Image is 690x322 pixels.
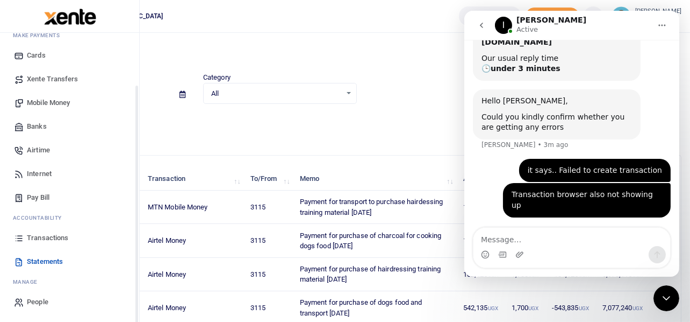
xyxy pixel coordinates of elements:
div: Our usual reply time 🕒 [17,43,168,64]
span: ake Payments [18,31,60,39]
button: Send a message… [184,235,202,253]
a: Transactions [9,226,131,250]
div: Hello [PERSON_NAME],Could you kindly confirm whether you are getting any errors[PERSON_NAME] • 3m... [9,79,176,129]
div: it says.. Failed to create transaction [55,148,206,172]
b: under 3 minutes [26,53,96,62]
td: Payment for purchase of charcoal for cooking dogs food [DATE] [294,224,457,257]
a: Mobile Money [9,91,131,115]
div: Could you kindly confirm whether you are getting any errors [17,101,168,122]
small: UGX [632,305,643,311]
a: UGX 6,814,990 [459,6,521,26]
small: UGX [579,305,589,311]
td: 3115 [245,191,294,224]
div: Timothy says… [9,148,206,173]
th: Amount: activate to sort column ascending [457,167,506,191]
a: Cards [9,44,131,67]
b: [EMAIL_ADDRESS][DOMAIN_NAME] [17,17,103,36]
td: Airtel Money [142,224,245,257]
span: People [27,297,48,307]
td: Payment for purchase of hairdressing training material [DATE] [294,258,457,291]
div: [PERSON_NAME] • 3m ago [17,131,104,137]
a: logo-small logo-large logo-large [43,12,96,20]
small: UGX [632,272,643,278]
span: Pay Bill [27,192,49,203]
small: [PERSON_NAME] [635,7,681,16]
div: Ibrahim says… [9,79,206,148]
h4: Statements [41,46,681,58]
a: profile-user [PERSON_NAME] Operations [612,6,681,26]
span: Cards [27,50,46,61]
span: Airtime [27,145,50,156]
iframe: Intercom live chat [464,11,679,277]
li: M [9,274,131,290]
iframe: Intercom live chat [653,285,679,311]
th: Transaction: activate to sort column ascending [142,167,245,191]
button: Close [423,310,435,321]
button: Upload attachment [51,240,60,248]
label: Category [203,72,231,83]
a: Airtime [9,138,131,162]
div: Transaction browser also not showing up [39,172,206,206]
a: Statements [9,250,131,274]
li: Ac [9,209,131,226]
small: UGX [579,272,589,278]
li: Wallet ballance [455,6,525,26]
th: Memo: activate to sort column ascending [294,167,457,191]
span: Transactions [27,233,68,243]
button: Gif picker [34,240,42,248]
td: 144,275 [457,224,506,257]
textarea: Message… [9,217,206,235]
th: To/From: activate to sort column ascending [245,167,294,191]
td: 3115 [245,224,294,257]
td: 10,750 [457,191,506,224]
small: UGX [528,272,538,278]
span: All [211,88,341,99]
div: Hello [PERSON_NAME], [17,85,168,96]
small: UGX [488,305,498,311]
span: Internet [27,169,52,179]
a: Xente Transfers [9,67,131,91]
td: 102,425 [457,258,506,291]
span: countability [21,214,62,222]
small: UGX [528,305,538,311]
td: Airtel Money [142,258,245,291]
span: Add money [526,8,579,25]
li: M [9,27,131,44]
span: Xente Transfers [27,74,78,85]
div: Transaction browser also not showing up [47,179,198,200]
div: Timothy says… [9,172,206,219]
td: Payment for transport to purchase hairdessing training material [DATE] [294,191,457,224]
a: Pay Bill [9,186,131,209]
td: 3115 [245,258,294,291]
small: UGX [488,272,498,278]
p: Download [41,117,681,128]
span: Statements [27,256,63,267]
td: MTN Mobile Money [142,191,245,224]
img: logo-large [44,9,96,25]
img: profile-user [612,6,631,26]
span: anage [18,278,38,286]
li: Toup your wallet [526,8,579,25]
span: Banks [27,121,47,132]
a: People [9,290,131,314]
div: it says.. Failed to create transaction [63,155,198,165]
a: Banks [9,115,131,138]
button: Emoji picker [17,240,25,248]
a: Internet [9,162,131,186]
span: Mobile Money [27,97,70,108]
